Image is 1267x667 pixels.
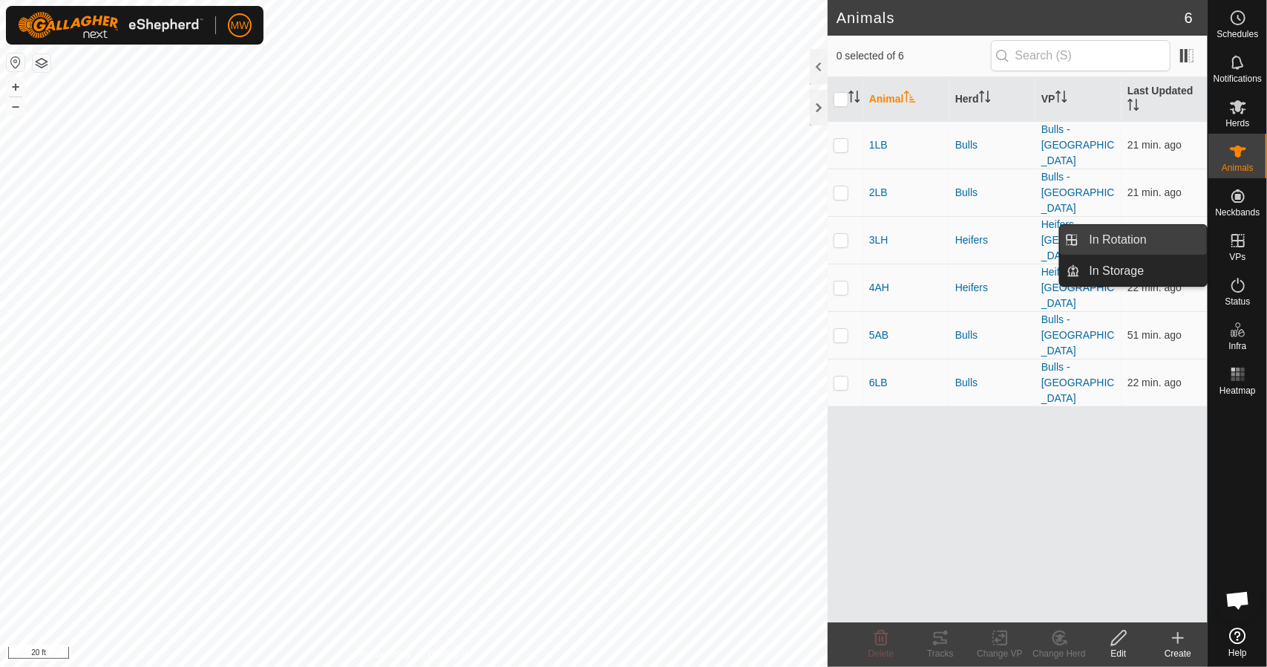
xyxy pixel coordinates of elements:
a: Bulls - [GEOGRAPHIC_DATA] [1041,313,1115,357]
span: 5AB [869,328,888,343]
span: Oct 12, 2025, 4:05 PM [1127,329,1182,341]
span: Delete [868,648,894,659]
img: Gallagher Logo [18,12,203,39]
span: Herds [1225,119,1249,128]
a: In Rotation [1081,225,1208,255]
span: 1LB [869,137,888,153]
button: Map Layers [33,54,50,72]
span: 2LB [869,185,888,201]
span: VPs [1229,253,1245,261]
div: Heifers [955,232,1029,248]
span: 3LH [869,232,888,248]
a: Heifers - [GEOGRAPHIC_DATA] [1041,218,1115,261]
th: Herd [949,77,1035,122]
li: In Rotation [1060,225,1207,255]
p-sorticon: Activate to sort [1055,93,1067,105]
span: In Rotation [1090,231,1147,249]
p-sorticon: Activate to sort [1127,101,1139,113]
span: Oct 12, 2025, 4:35 PM [1127,377,1182,388]
div: Bulls [955,185,1029,201]
span: 0 selected of 6 [837,48,991,64]
span: Help [1228,648,1247,657]
th: VP [1035,77,1122,122]
span: MW [231,18,249,33]
li: In Storage [1060,256,1207,286]
div: Bulls [955,137,1029,153]
a: Bulls - [GEOGRAPHIC_DATA] [1041,361,1115,404]
button: – [7,97,24,115]
div: Open chat [1216,578,1260,622]
span: Oct 12, 2025, 4:35 PM [1127,282,1182,293]
div: Heifers [955,280,1029,296]
span: Neckbands [1215,208,1260,217]
span: Oct 12, 2025, 4:35 PM [1127,139,1182,151]
a: In Storage [1081,256,1208,286]
span: Status [1225,297,1250,306]
button: Reset Map [7,53,24,71]
p-sorticon: Activate to sort [979,93,991,105]
p-sorticon: Activate to sort [904,93,916,105]
div: Bulls [955,375,1029,391]
div: Change VP [970,647,1029,660]
span: 6 [1185,7,1193,29]
button: + [7,78,24,96]
h2: Animals [837,9,1185,27]
a: Bulls - [GEOGRAPHIC_DATA] [1041,123,1115,166]
div: Create [1148,647,1208,660]
a: Heifers - [GEOGRAPHIC_DATA] [1041,266,1115,309]
input: Search (S) [991,40,1171,71]
span: 4AH [869,280,889,296]
a: Contact Us [428,648,472,661]
a: Help [1208,622,1267,663]
p-sorticon: Activate to sort [848,93,860,105]
span: 6LB [869,375,888,391]
span: In Storage [1090,262,1145,280]
div: Tracks [911,647,970,660]
th: Animal [863,77,949,122]
span: Animals [1222,163,1254,172]
span: Heatmap [1219,386,1256,395]
div: Bulls [955,328,1029,343]
a: Bulls - [GEOGRAPHIC_DATA] [1041,171,1115,214]
a: Privacy Policy [355,648,410,661]
span: Oct 12, 2025, 4:35 PM [1127,186,1182,198]
div: Change Herd [1029,647,1089,660]
th: Last Updated [1122,77,1208,122]
span: Infra [1228,342,1246,351]
div: Edit [1089,647,1148,660]
span: Schedules [1217,30,1258,39]
span: Notifications [1214,74,1262,83]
